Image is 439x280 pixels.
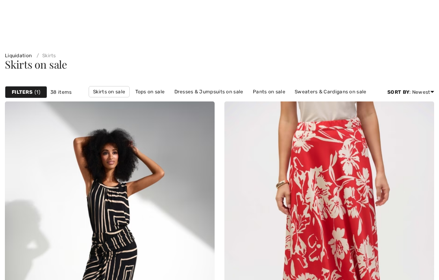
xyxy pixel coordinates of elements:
a: Pants on sale [249,86,289,97]
span: 38 items [50,88,72,96]
a: Liquidation [5,53,32,58]
a: Outerwear on sale [239,97,291,108]
div: : Newest [387,88,434,96]
a: Sweaters & Cardigans on sale [291,86,370,97]
a: Jackets & Blazers on sale [167,97,238,108]
a: Skirts on sale [89,86,130,97]
strong: Sort By [387,89,409,95]
span: Skirts on sale [5,57,67,71]
iframe: Opens a widget where you can chat to one of our agents [411,221,431,241]
a: Dresses & Jumpsuits on sale [170,86,248,97]
span: 1 [35,88,40,96]
a: Tops on sale [131,86,169,97]
a: Skirts [33,53,56,58]
strong: Filters [12,88,33,96]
